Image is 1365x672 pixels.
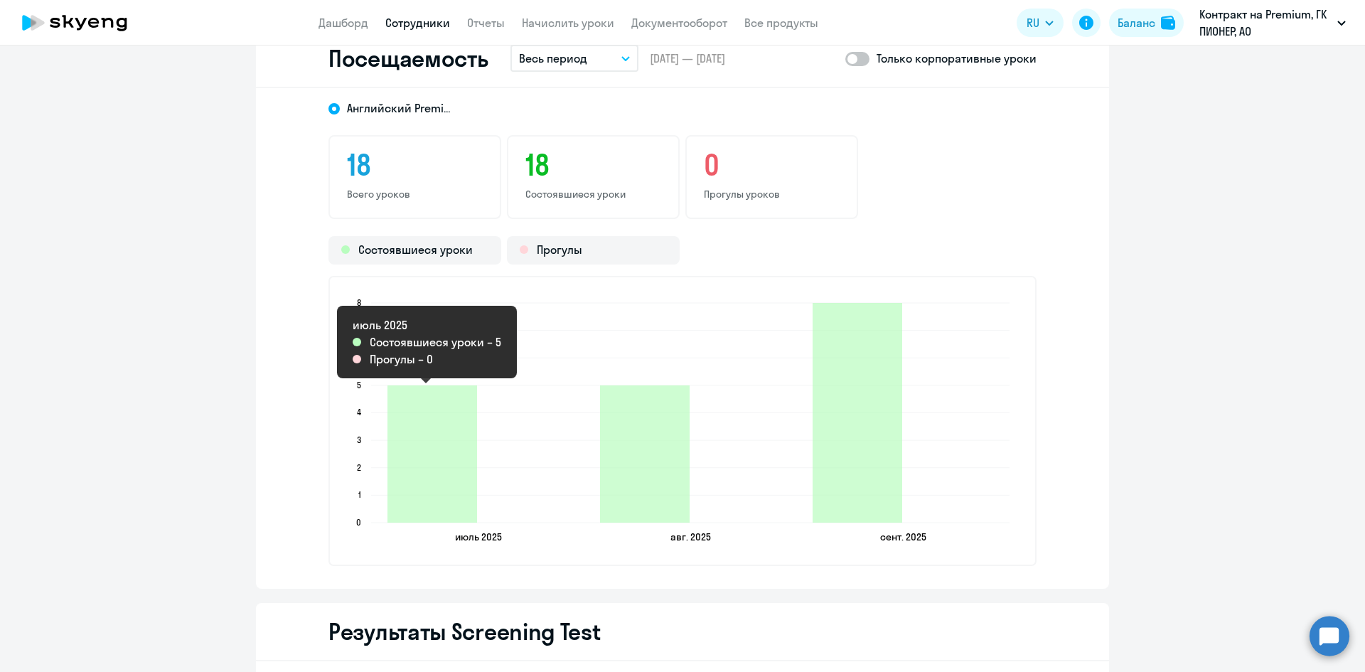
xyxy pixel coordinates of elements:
a: Сотрудники [385,16,450,30]
a: Документооборот [631,16,727,30]
text: 0 [356,517,361,528]
path: 2025-07-28T21:00:00.000Z Состоявшиеся уроки 5 [387,385,477,523]
p: Состоявшиеся уроки [525,188,661,201]
span: RU [1027,14,1039,31]
a: Начислить уроки [522,16,614,30]
path: 2025-08-25T21:00:00.000Z Состоявшиеся уроки 5 [600,385,690,523]
div: Прогулы [507,236,680,265]
a: Отчеты [467,16,505,30]
h2: Результаты Screening Test [328,617,601,646]
button: RU [1017,9,1064,37]
path: 2025-09-22T21:00:00.000Z Состоявшиеся уроки 8 [813,303,902,523]
span: Английский Premium [347,100,454,116]
button: Весь период [510,45,638,72]
h3: 0 [704,148,840,182]
a: Дашборд [318,16,368,30]
text: 5 [357,380,361,390]
text: сент. 2025 [880,530,926,543]
p: Только корпоративные уроки [877,50,1037,67]
div: Баланс [1118,14,1155,31]
text: 7 [358,324,361,335]
button: Балансbalance [1109,9,1184,37]
p: Прогулы уроков [704,188,840,201]
p: Весь период [519,50,587,67]
div: Состоявшиеся уроки [328,236,501,265]
h2: Посещаемость [328,44,488,73]
text: 4 [357,407,361,417]
span: [DATE] — [DATE] [650,50,725,66]
h3: 18 [525,148,661,182]
a: Все продукты [744,16,818,30]
text: 2 [357,462,361,473]
button: Контракт на Premium, ГК ПИОНЕР, АО [1192,6,1353,40]
text: июль 2025 [455,530,502,543]
text: авг. 2025 [670,530,711,543]
text: 1 [358,489,361,500]
img: balance [1161,16,1175,30]
h3: 18 [347,148,483,182]
p: Всего уроков [347,188,483,201]
text: 6 [356,352,361,363]
text: 8 [357,297,361,308]
p: Контракт на Premium, ГК ПИОНЕР, АО [1199,6,1332,40]
text: 3 [357,434,361,445]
